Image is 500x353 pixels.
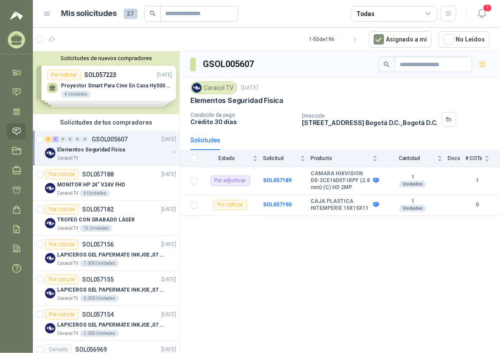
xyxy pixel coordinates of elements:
[192,83,202,93] img: Company Logo
[263,177,292,183] a: SOL057189
[45,274,79,285] div: Por cotizar
[399,181,426,188] div: Unidades
[57,216,135,224] p: TROFEO CON GRABADO LÁSER
[45,253,55,263] img: Company Logo
[190,81,237,94] div: Caracol TV
[263,155,298,161] span: Solicitud
[74,136,81,142] div: 0
[161,276,176,284] p: [DATE]
[213,200,247,210] div: Por cotizar
[45,323,55,334] img: Company Logo
[75,347,107,353] p: SOL056969
[45,136,51,142] div: 1
[356,9,375,19] div: Todas
[10,10,23,21] img: Logo peakr
[161,311,176,319] p: [DATE]
[82,241,114,247] p: SOL057156
[190,96,283,105] p: Elementos Seguridad Fisica
[309,32,362,46] div: 1 - 50 de 196
[60,136,66,142] div: 0
[190,118,295,125] p: Crédito 30 días
[57,295,78,302] p: Caracol TV
[311,155,371,161] span: Producto
[439,31,490,48] button: No Leídos
[124,9,138,19] span: 37
[52,136,59,142] div: 1
[61,7,117,20] h1: Mis solicitudes
[45,183,55,193] img: Company Logo
[45,148,55,158] img: Company Logo
[211,176,250,186] div: Por adjudicar
[80,190,110,197] div: 6 Unidades
[57,146,125,154] p: Elementos Seguridad Fisica
[82,311,114,318] p: SOL057154
[57,286,165,294] p: LAPICEROS GEL PAPERMATE INKJOE ,07 1 LOGO 1 TINTA
[82,276,114,282] p: SOL057155
[263,150,311,167] th: Solicitud
[383,198,442,205] b: 1
[33,201,179,236] a: Por cotizarSOL057182[DATE] Company LogoTROFEO CON GRABADO LÁSERCaracol TV15 Unidades
[57,251,165,259] p: LAPICEROS GEL PAPERMATE INKJOE ,07 1 LOGO 1 TINTA
[33,306,179,341] a: Por cotizarSOL057154[DATE] Company LogoLAPICEROS GEL PAPERMATE INKJOE ,07 1 LOGO 1 TINTACaracol T...
[202,155,251,161] span: Estado
[190,112,295,118] p: Condición de pago
[82,136,88,142] div: 0
[33,271,179,306] a: Por cotizarSOL057155[DATE] Company LogoLAPICEROS GEL PAPERMATE INKJOE ,07 1 LOGO 1 TINTACaracol T...
[80,260,119,267] div: 1.000 Unidades
[483,4,492,12] span: 1
[465,176,490,185] b: 1
[45,239,79,250] div: Por cotizar
[369,31,432,48] button: Asignado a mi
[92,136,128,142] p: GSOL005607
[465,155,483,161] span: # COTs
[384,61,390,67] span: search
[67,136,74,142] div: 0
[33,166,179,201] a: Por cotizarSOL057188[DATE] Company LogoMONITOR HP 24" V24V FHDCaracol TV6 Unidades
[161,241,176,249] p: [DATE]
[33,236,179,271] a: Por cotizarSOL057156[DATE] Company LogoLAPICEROS GEL PAPERMATE INKJOE ,07 1 LOGO 1 TINTACaracol T...
[57,181,125,189] p: MONITOR HP 24" V24V FHD
[302,119,438,126] p: [STREET_ADDRESS] Bogotá D.C. , Bogotá D.C.
[45,134,178,162] a: 1 1 0 0 0 0 GSOL005607[DATE] Company LogoElementos Seguridad FisicaCaracol TV
[57,225,78,232] p: Caracol TV
[45,204,79,215] div: Por cotizar
[80,225,112,232] div: 15 Unidades
[57,321,165,329] p: LAPICEROS GEL PAPERMATE INKJOE ,07 1 LOGO 1 TINTA
[311,150,383,167] th: Producto
[190,135,220,145] div: Solicitudes
[465,201,490,209] b: 0
[399,205,426,212] div: Unidades
[311,170,371,191] b: CAMARA HIKVISION DS-2CE16D0T-IRPF (2.8 mm) (C) HD 2MP
[82,171,114,177] p: SOL057188
[80,295,119,302] div: 3.000 Unidades
[82,206,114,212] p: SOL057182
[45,169,79,180] div: Por cotizar
[383,155,436,161] span: Cantidad
[465,150,500,167] th: # COTs
[302,113,438,119] p: Dirección
[57,330,78,337] p: Caracol TV
[33,114,179,131] div: Solicitudes de tus compradores
[474,6,490,22] button: 1
[263,202,292,208] a: SOL057190
[383,174,442,181] b: 1
[150,10,156,16] span: search
[202,150,263,167] th: Estado
[57,260,78,267] p: Caracol TV
[161,205,176,214] p: [DATE]
[57,190,78,197] p: Caracol TV
[448,150,465,167] th: Docs
[311,198,371,212] b: CAJA PLASTICA INTEMPERIE 15X15X11
[36,55,176,61] button: Solicitudes de nuevos compradores
[45,288,55,298] img: Company Logo
[33,51,179,114] div: Solicitudes de nuevos compradoresPor cotizarSOL057223[DATE] Proyector Smart Para Cine En Casa Hy3...
[161,135,176,144] p: [DATE]
[383,150,448,167] th: Cantidad
[57,155,78,162] p: Caracol TV
[203,58,255,71] h3: GSOL005607
[45,218,55,228] img: Company Logo
[241,84,258,92] p: [DATE]
[80,330,119,337] div: 2.000 Unidades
